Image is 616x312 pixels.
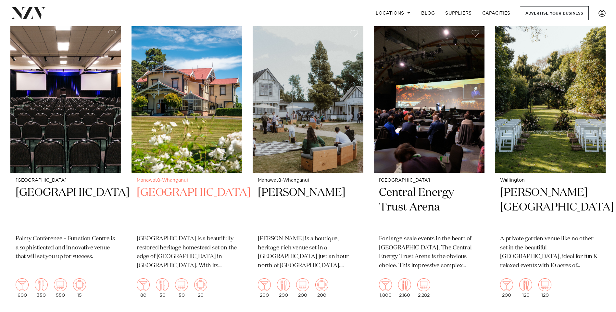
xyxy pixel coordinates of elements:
img: theatre.png [538,278,551,291]
div: 200 [315,278,328,298]
div: 600 [16,278,29,298]
div: 120 [519,278,532,298]
div: 200 [258,278,271,298]
img: meeting.png [73,278,86,291]
img: dining.png [35,278,48,291]
div: 15 [73,278,86,298]
a: Capacities [477,6,516,20]
small: Wellington [500,178,600,183]
div: 2,282 [417,278,430,298]
div: 50 [156,278,169,298]
img: theatre.png [175,278,188,291]
h2: Central Energy Trust Arena [379,186,479,229]
a: [GEOGRAPHIC_DATA] [GEOGRAPHIC_DATA] Palmy Conference + Function Centre is a sophisticated and inn... [10,25,121,303]
div: 350 [35,278,48,298]
div: 200 [500,278,513,298]
div: 120 [538,278,551,298]
h2: [GEOGRAPHIC_DATA] [137,186,237,229]
img: cocktail.png [379,278,392,291]
a: Wellington [PERSON_NAME][GEOGRAPHIC_DATA] A private garden venue like no other set in the beautif... [495,25,606,303]
img: theatre.png [417,278,430,291]
img: cocktail.png [258,278,271,291]
small: [GEOGRAPHIC_DATA] [16,178,116,183]
img: dining.png [519,278,532,291]
p: Palmy Conference + Function Centre is a sophisticated and innovative venue that will set you up f... [16,234,116,262]
h2: [PERSON_NAME][GEOGRAPHIC_DATA] [500,186,600,229]
small: [GEOGRAPHIC_DATA] [379,178,479,183]
img: nzv-logo.png [10,7,46,19]
a: Advertise your business [520,6,589,20]
p: [GEOGRAPHIC_DATA] is a beautifully restored heritage homestead set on the edge of [GEOGRAPHIC_DAT... [137,234,237,271]
p: For large-scale events in the heart of [GEOGRAPHIC_DATA], The Central Energy Trust Arena is the o... [379,234,479,271]
a: Manawatū-Whanganui [PERSON_NAME] [PERSON_NAME] is a boutique, heritage-rich venue set in a [GEOGR... [253,25,363,303]
div: 2,160 [398,278,411,298]
img: meeting.png [315,278,328,291]
img: meeting.png [194,278,207,291]
div: 550 [54,278,67,298]
h2: [PERSON_NAME] [258,186,358,229]
a: Locations [371,6,416,20]
img: cocktail.png [137,278,150,291]
img: dining.png [398,278,411,291]
small: Manawatū-Whanganui [137,178,237,183]
p: A private garden venue like no other set in the beautiful [GEOGRAPHIC_DATA], ideal for fun & rela... [500,234,600,271]
div: 20 [194,278,207,298]
p: [PERSON_NAME] is a boutique, heritage-rich venue set in a [GEOGRAPHIC_DATA] just an hour north of... [258,234,358,271]
div: 200 [277,278,290,298]
img: theatre.png [54,278,67,291]
a: SUPPLIERS [440,6,477,20]
small: Manawatū-Whanganui [258,178,358,183]
div: 200 [296,278,309,298]
img: dining.png [277,278,290,291]
img: cocktail.png [16,278,29,291]
img: cocktail.png [500,278,513,291]
div: 80 [137,278,150,298]
h2: [GEOGRAPHIC_DATA] [16,186,116,229]
img: dining.png [156,278,169,291]
div: 50 [175,278,188,298]
a: [GEOGRAPHIC_DATA] Central Energy Trust Arena For large-scale events in the heart of [GEOGRAPHIC_D... [374,25,484,303]
a: Manawatū-Whanganui [GEOGRAPHIC_DATA] [GEOGRAPHIC_DATA] is a beautifully restored heritage homeste... [132,25,242,303]
div: 1,800 [379,278,392,298]
img: theatre.png [296,278,309,291]
a: BLOG [416,6,440,20]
